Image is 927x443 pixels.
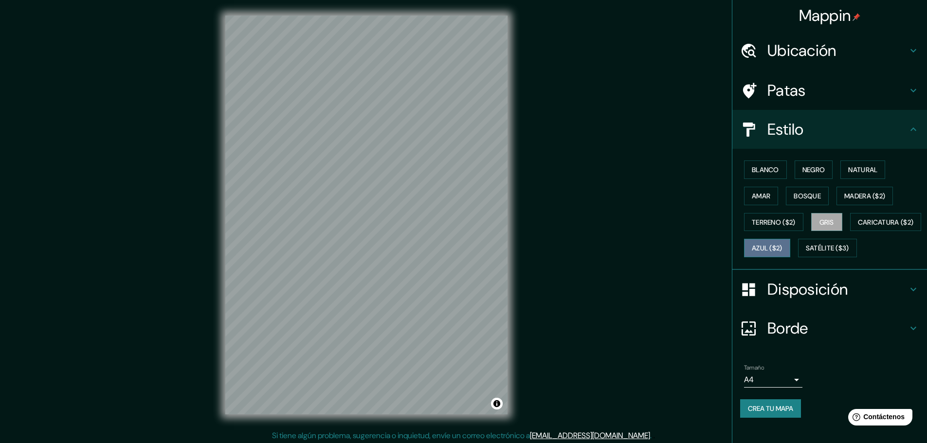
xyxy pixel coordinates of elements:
div: Borde [732,309,927,348]
div: Patas [732,71,927,110]
font: A4 [744,374,754,385]
font: Si tiene algún problema, sugerencia o inquietud, envíe un correo electrónico a [272,430,530,441]
button: Activar o desactivar atribución [491,398,503,409]
font: Mappin [799,5,851,26]
button: Crea tu mapa [740,399,801,418]
font: Tamaño [744,364,764,372]
font: Disposición [767,279,848,300]
font: Gris [819,218,834,227]
button: Negro [795,160,833,179]
font: Estilo [767,119,804,140]
font: Natural [848,165,877,174]
button: Azul ($2) [744,239,790,257]
font: Ubicación [767,40,836,61]
button: Bosque [786,187,829,205]
font: Terreno ($2) [752,218,796,227]
font: Satélite ($3) [806,244,849,253]
font: Azul ($2) [752,244,782,253]
button: Caricatura ($2) [850,213,922,231]
font: . [653,430,655,441]
button: Madera ($2) [836,187,893,205]
font: Bosque [794,192,821,200]
button: Terreno ($2) [744,213,803,231]
div: Disposición [732,270,927,309]
font: . [652,430,653,441]
font: Crea tu mapa [748,404,793,413]
button: Blanco [744,160,787,179]
font: Amar [752,192,770,200]
button: Gris [811,213,842,231]
div: Ubicación [732,31,927,70]
button: Natural [840,160,885,179]
div: A4 [744,372,802,388]
font: . [650,430,652,441]
div: Estilo [732,110,927,149]
font: Borde [767,318,808,338]
font: Negro [802,165,825,174]
iframe: Lanzador de widgets de ayuda [840,405,916,432]
button: Satélite ($3) [798,239,857,257]
img: pin-icon.png [853,13,860,21]
a: [EMAIL_ADDRESS][DOMAIN_NAME] [530,430,650,441]
font: Madera ($2) [844,192,885,200]
button: Amar [744,187,778,205]
font: Caricatura ($2) [858,218,914,227]
canvas: Mapa [225,16,508,414]
font: Blanco [752,165,779,174]
font: Patas [767,80,806,101]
